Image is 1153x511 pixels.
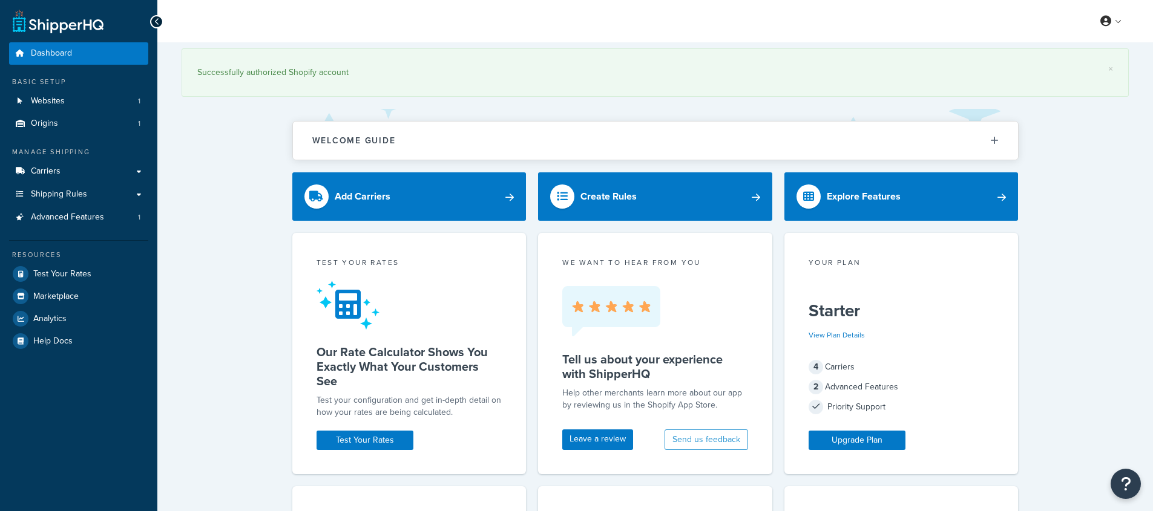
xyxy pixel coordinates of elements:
h2: Welcome Guide [312,136,396,145]
h5: Our Rate Calculator Shows You Exactly What Your Customers See [317,345,502,388]
span: Test Your Rates [33,269,91,279]
span: Marketplace [33,291,79,302]
a: × [1108,64,1113,74]
div: Create Rules [580,188,637,205]
div: Successfully authorized Shopify account [197,64,1113,81]
a: Create Rules [538,172,772,221]
span: Dashboard [31,48,72,59]
div: Your Plan [809,257,994,271]
h5: Tell us about your experience with ShipperHQ [562,352,748,381]
p: Help other merchants learn more about our app by reviewing us in the Shopify App Store. [562,387,748,411]
span: 1 [138,212,140,223]
a: Leave a review [562,429,633,450]
div: Basic Setup [9,77,148,87]
div: Explore Features [827,188,901,205]
button: Send us feedback [665,429,748,450]
h5: Starter [809,301,994,321]
li: Advanced Features [9,206,148,229]
div: Test your rates [317,257,502,271]
span: Origins [31,119,58,129]
li: Websites [9,90,148,112]
li: Origins [9,112,148,135]
button: Welcome Guide [293,122,1018,160]
div: Test your configuration and get in-depth detail on how your rates are being calculated. [317,394,502,418]
a: Dashboard [9,42,148,65]
span: Advanced Features [31,212,104,223]
div: Add Carriers [335,188,390,205]
span: 1 [138,96,140,106]
span: 2 [809,380,823,394]
a: Analytics [9,308,148,330]
div: Advanced Features [809,379,994,395]
span: Shipping Rules [31,189,87,200]
span: 1 [138,119,140,129]
a: Help Docs [9,330,148,352]
div: Manage Shipping [9,147,148,157]
a: Test Your Rates [317,431,413,450]
a: Explore Features [784,172,1019,221]
a: Websites1 [9,90,148,112]
span: 4 [809,360,823,374]
span: Analytics [33,314,67,324]
div: Resources [9,250,148,260]
div: Priority Support [809,399,994,415]
a: Advanced Features1 [9,206,148,229]
span: Help Docs [33,336,73,347]
a: Carriers [9,160,148,183]
a: Test Your Rates [9,263,148,285]
a: Origins1 [9,112,148,135]
a: Upgrade Plan [809,431,905,450]
span: Carriers [31,166,61,177]
div: Carriers [809,359,994,376]
a: Add Carriers [292,172,527,221]
a: Marketplace [9,285,148,307]
a: Shipping Rules [9,183,148,206]
button: Open Resource Center [1111,469,1141,499]
a: View Plan Details [809,330,865,340]
span: Websites [31,96,65,106]
p: we want to hear from you [562,257,748,268]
